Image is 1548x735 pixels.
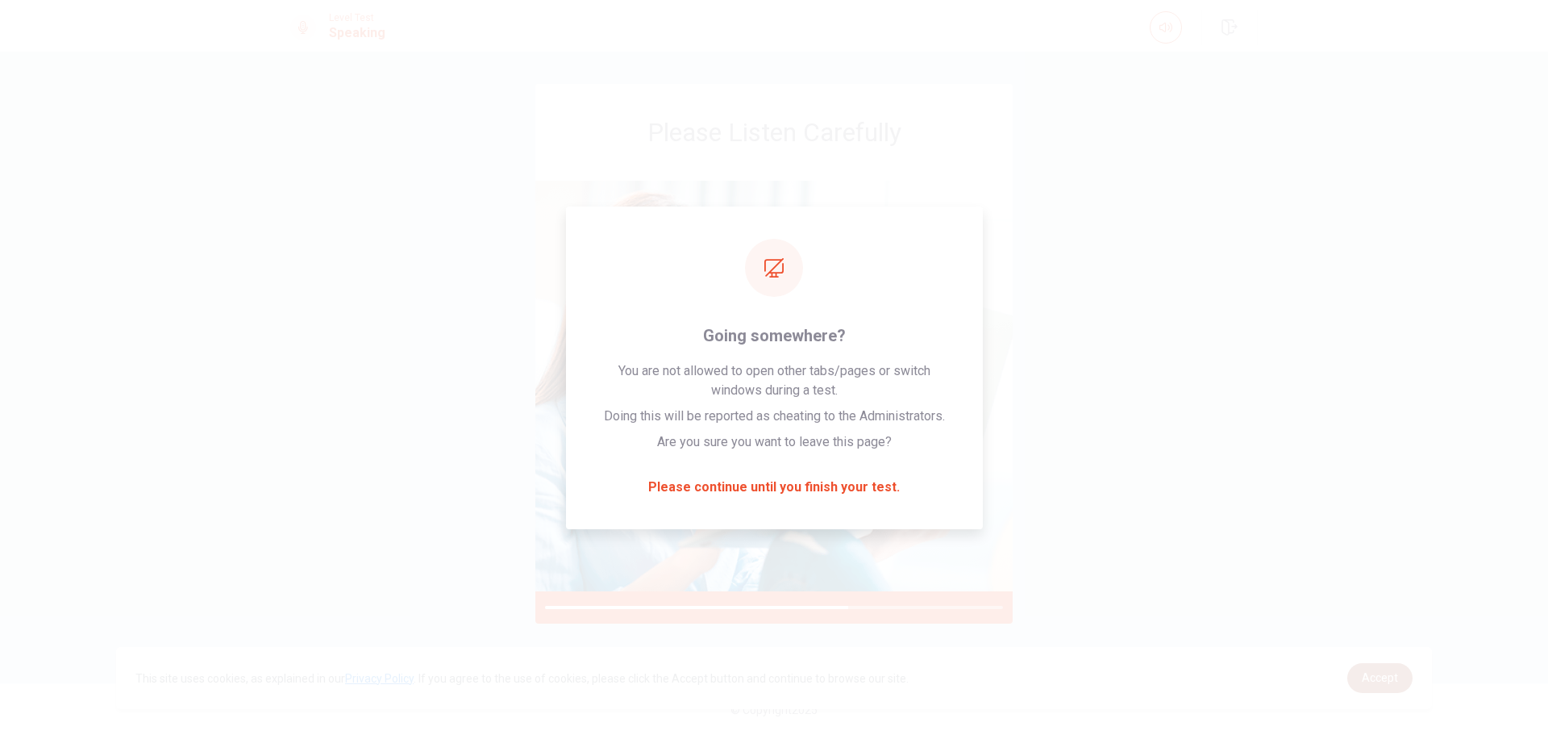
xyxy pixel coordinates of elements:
[329,12,385,23] span: Level Test
[116,647,1432,709] div: cookieconsent
[135,672,909,685] span: This site uses cookies, as explained in our . If you agree to the use of cookies, please click th...
[1347,663,1413,693] a: dismiss cookie message
[730,704,818,716] span: © Copyright 2025
[1362,671,1398,684] span: Accept
[345,672,414,685] a: Privacy Policy
[329,23,385,43] h1: Speaking
[535,181,1013,591] img: listen carefully
[647,116,901,148] span: Please Listen Carefully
